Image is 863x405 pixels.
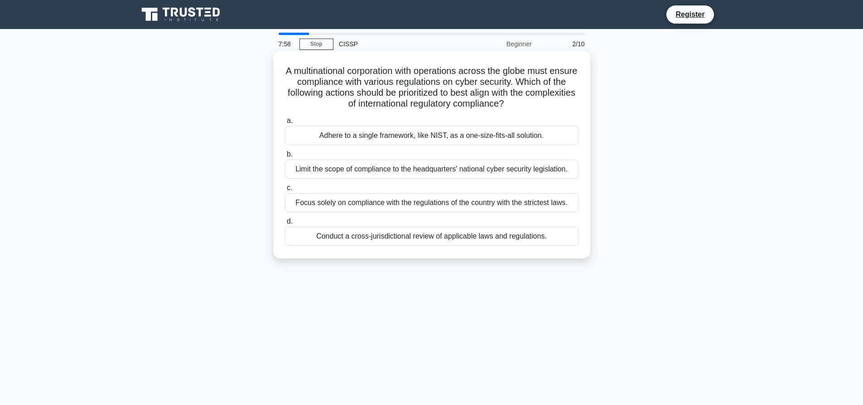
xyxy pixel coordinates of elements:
div: 7:58 [273,35,299,53]
div: Focus solely on compliance with the regulations of the country with the strictest laws. [285,193,579,212]
span: b. [287,150,293,158]
h5: A multinational corporation with operations across the globe must ensure compliance with various ... [284,65,579,110]
span: d. [287,217,293,225]
a: Register [670,9,710,20]
a: Stop [299,39,333,50]
div: 2/10 [537,35,590,53]
div: Conduct a cross-jurisdictional review of applicable laws and regulations. [285,227,579,246]
span: c. [287,184,292,191]
span: a. [287,117,293,124]
div: Beginner [458,35,537,53]
div: Adhere to a single framework, like NIST, as a one-size-fits-all solution. [285,126,579,145]
div: CISSP [333,35,458,53]
div: Limit the scope of compliance to the headquarters' national cyber security legislation. [285,160,579,179]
